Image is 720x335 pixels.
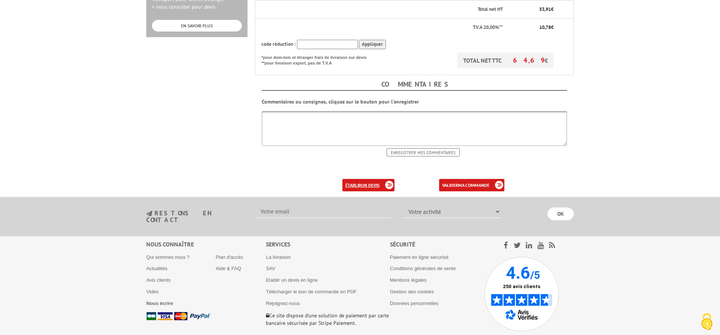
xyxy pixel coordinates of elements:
a: Gestion des cookies [390,289,434,294]
a: Qui sommes nous ? [146,254,190,260]
p: TOTAL NET TTC € [457,53,553,68]
b: ma commande [458,182,489,188]
a: Plan d'accès [216,254,243,260]
img: Cookies (fenêtre modale) [697,312,716,331]
button: Cookies (fenêtre modale) [694,309,720,335]
a: Etablir un devis en ligne [266,277,318,283]
a: Télécharger le bon de commande en PDF [266,289,357,294]
a: Nous écrire [146,300,173,306]
a: Vidéo [146,289,159,294]
input: OK [547,207,574,220]
a: Avis clients [146,277,171,283]
a: établirun devis [342,179,394,191]
p: Ce site dispose d’une solution de paiement par carte bancaire sécurisée par Stripe Paiement. [266,312,390,327]
b: un devis [361,182,379,188]
div: Nous connaître [146,240,266,249]
a: EN SAVOIR PLUS [152,20,242,32]
input: Enregistrer mes commentaires [387,148,460,156]
a: Actualités [146,266,167,271]
a: La livraison [266,254,291,260]
img: Avis Vérifiés - 4.6 sur 5 - 250 avis clients [484,257,559,332]
p: € [510,24,554,31]
p: *pour dom-tom et étranger frais de livraison sur devis **pour livraison export, pas de T.V.A [261,53,374,66]
p: € [510,6,554,13]
a: Paiement en ligne sécurisé [390,254,448,260]
p: T.V.A 20,00%** [261,24,503,31]
a: Données personnelles [390,300,438,306]
p: Total net HT [261,6,503,13]
span: code réduction : [261,41,296,47]
span: 64,69 [513,56,544,65]
h4: Commentaires [262,79,567,91]
b: Commentaires ou consignes, cliquez sur le bouton pour l'enregistrer [262,98,419,105]
a: Aide & FAQ [216,266,241,271]
span: > nous consulter pour devis [152,3,216,10]
a: validerma commande [439,179,504,191]
a: Conditions générales de vente [390,266,456,271]
div: Services [266,240,390,249]
span: 10,78 [539,24,551,30]
div: Sécurité [390,240,484,249]
a: Rejoignez-nous [266,300,300,306]
input: Appliquer [359,40,386,49]
img: newsletter.jpg [146,210,152,217]
span: 53,91 [539,6,551,12]
a: Mentions légales [390,277,427,283]
a: SAV [266,266,275,271]
input: Votre email [256,205,391,218]
h3: restons en contact [146,210,245,223]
